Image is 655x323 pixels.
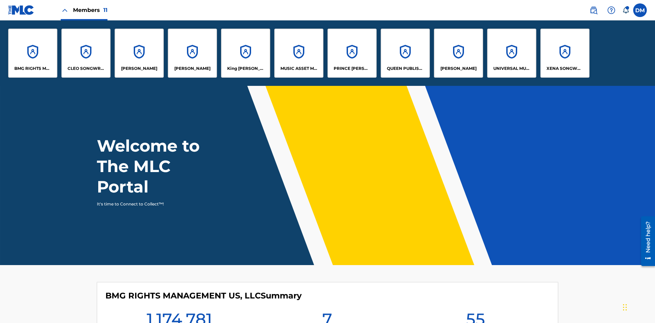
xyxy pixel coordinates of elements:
p: XENA SONGWRITER [547,65,584,72]
a: AccountsMUSIC ASSET MANAGEMENT (MAM) [274,29,323,78]
div: User Menu [633,3,647,17]
a: AccountsBMG RIGHTS MANAGEMENT US, LLC [8,29,57,78]
a: AccountsCLEO SONGWRITER [61,29,111,78]
p: ELVIS COSTELLO [121,65,157,72]
iframe: Resource Center [636,214,655,270]
p: RONALD MCTESTERSON [440,65,477,72]
p: BMG RIGHTS MANAGEMENT US, LLC [14,65,52,72]
div: Help [605,3,618,17]
a: AccountsKing [PERSON_NAME] [221,29,270,78]
img: MLC Logo [8,5,34,15]
p: It's time to Connect to Collect™! [97,201,215,207]
img: Close [61,6,69,14]
a: Accounts[PERSON_NAME] [434,29,483,78]
h1: Welcome to The MLC Portal [97,136,224,197]
a: AccountsUNIVERSAL MUSIC PUB GROUP [487,29,536,78]
a: AccountsXENA SONGWRITER [540,29,589,78]
p: King McTesterson [227,65,264,72]
p: UNIVERSAL MUSIC PUB GROUP [493,65,530,72]
h4: BMG RIGHTS MANAGEMENT US, LLC [105,291,302,301]
p: MUSIC ASSET MANAGEMENT (MAM) [280,65,318,72]
iframe: Chat Widget [621,290,655,323]
a: Accounts[PERSON_NAME] [168,29,217,78]
div: Notifications [622,7,629,14]
p: CLEO SONGWRITER [68,65,105,72]
img: help [607,6,615,14]
a: Accounts[PERSON_NAME] [115,29,164,78]
div: Drag [623,297,627,318]
img: search [589,6,598,14]
p: QUEEN PUBLISHA [387,65,424,72]
span: Members [73,6,107,14]
a: AccountsQUEEN PUBLISHA [381,29,430,78]
p: PRINCE MCTESTERSON [334,65,371,72]
p: EYAMA MCSINGER [174,65,210,72]
span: 11 [103,7,107,13]
a: Public Search [587,3,600,17]
a: AccountsPRINCE [PERSON_NAME] [327,29,377,78]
